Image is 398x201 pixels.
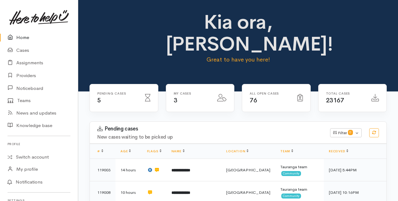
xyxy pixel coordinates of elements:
[226,190,270,195] span: [GEOGRAPHIC_DATA]
[326,96,344,104] span: 23167
[281,194,301,199] span: Community
[97,96,101,104] span: 5
[275,159,324,181] td: Tauranga team
[166,11,311,55] h1: Kia ora, [PERSON_NAME]!
[174,92,210,95] h6: My cases
[326,92,364,95] h6: Total cases
[97,92,137,95] h6: Pending cases
[226,149,248,153] a: Location
[226,167,270,173] span: [GEOGRAPHIC_DATA]
[348,130,353,135] span: 0
[281,171,301,176] span: Community
[115,159,142,181] td: 14 hours
[97,149,103,153] a: #
[120,149,131,153] a: Age
[324,159,386,181] td: [DATE] 5:44PM
[250,96,257,104] span: 76
[250,92,290,95] h6: All Open cases
[329,149,348,153] a: Received
[174,96,177,104] span: 3
[147,149,161,153] a: Flags
[97,135,323,140] h4: New cases waiting to be picked up
[171,149,185,153] a: Name
[8,140,70,148] h6: Profile
[90,159,115,181] td: 119003
[97,126,323,132] h3: Pending cases
[280,149,293,153] a: Team
[330,128,362,138] button: Filter0
[166,55,311,64] p: Great to have you here!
